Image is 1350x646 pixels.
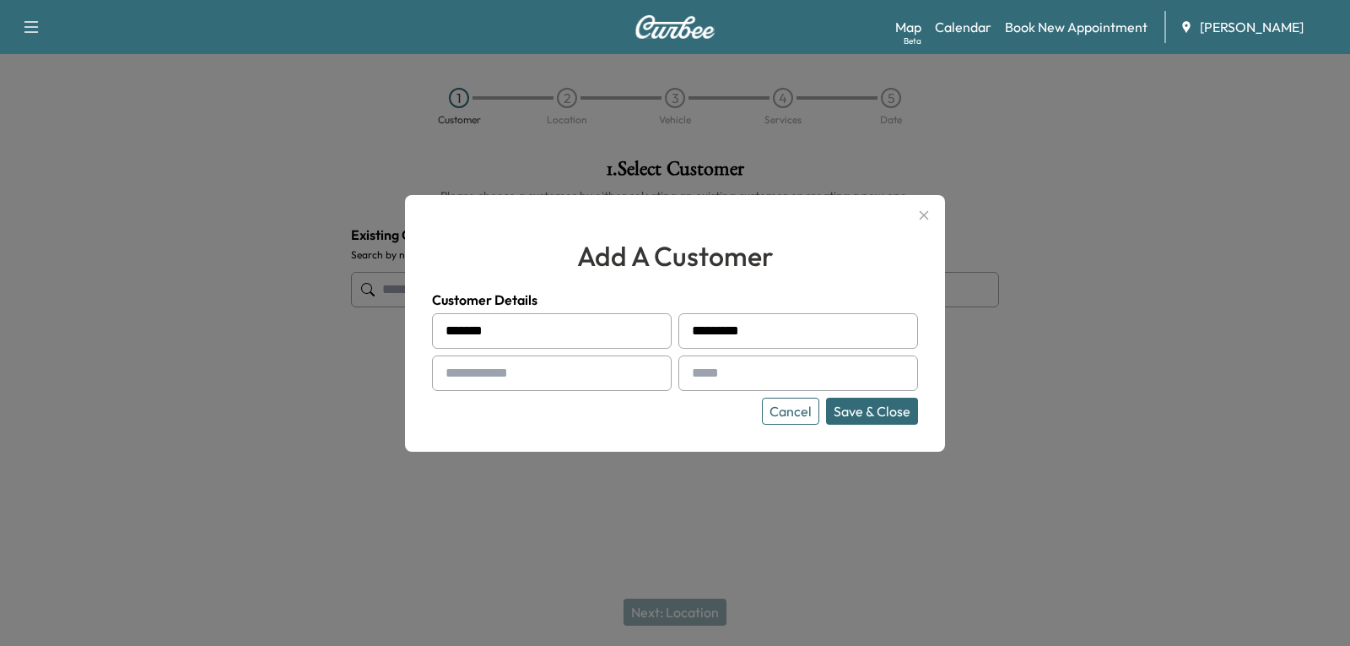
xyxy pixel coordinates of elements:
[895,17,921,37] a: MapBeta
[432,290,918,310] h4: Customer Details
[904,35,921,47] div: Beta
[935,17,991,37] a: Calendar
[1200,17,1304,37] span: [PERSON_NAME]
[1005,17,1147,37] a: Book New Appointment
[826,398,918,425] button: Save & Close
[634,15,715,39] img: Curbee Logo
[432,236,918,276] h2: add a customer
[762,398,819,425] button: Cancel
